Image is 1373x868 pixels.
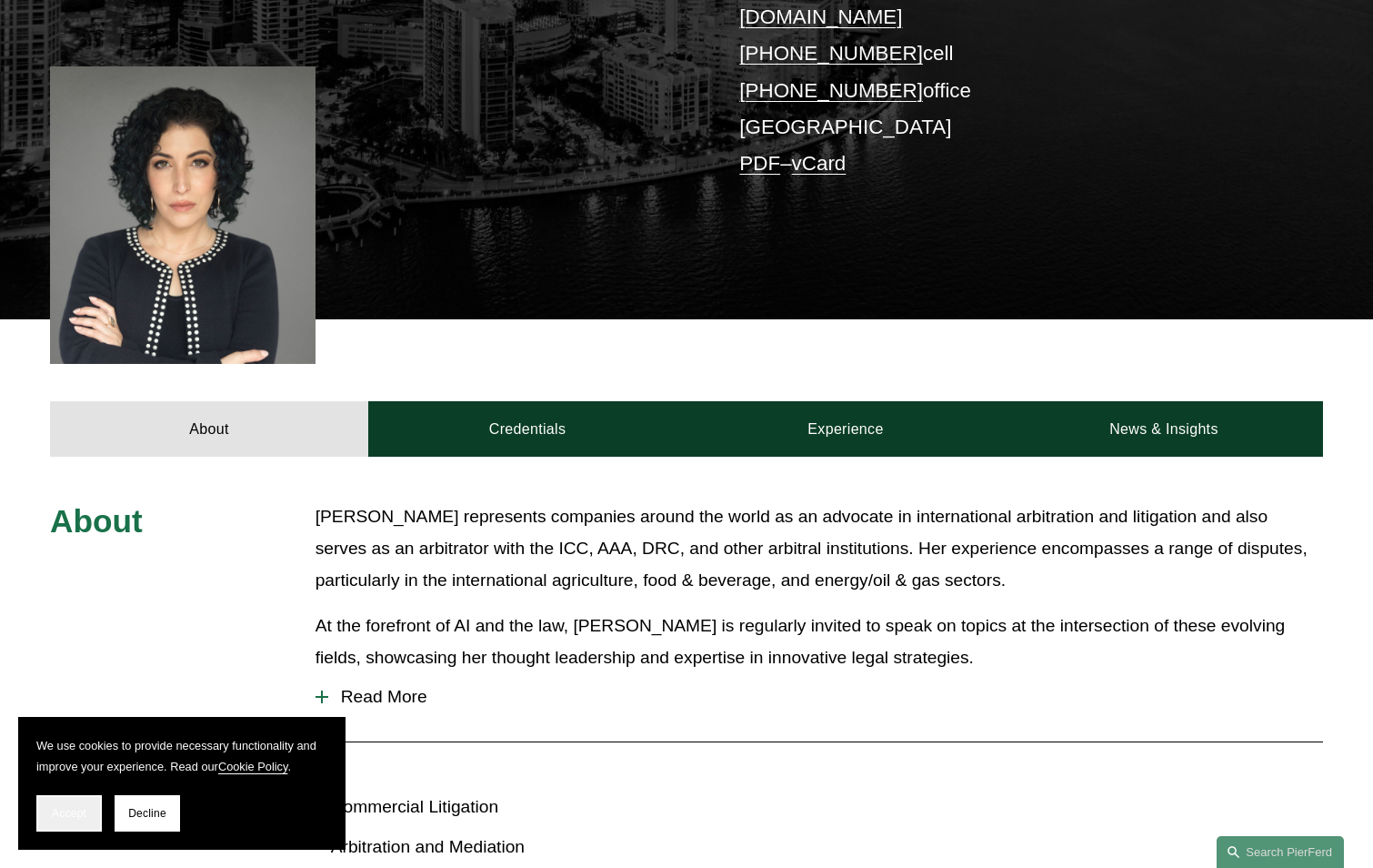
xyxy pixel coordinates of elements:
button: Read More [316,673,1323,721]
a: Experience [686,401,1005,456]
p: Arbitration and Mediation [331,832,686,863]
a: Search this site [1217,836,1344,868]
a: [PHONE_NUMBER] [739,42,923,65]
a: vCard [792,152,847,175]
a: [PHONE_NUMBER] [739,79,923,102]
button: Decline [115,795,180,832]
span: Read More [328,687,1323,707]
span: Decline [128,807,166,820]
a: News & Insights [1005,401,1323,456]
section: Cookie banner [18,717,346,850]
a: Credentials [368,401,686,456]
p: At the forefront of AI and the law, [PERSON_NAME] is regularly invited to speak on topics at the ... [316,611,1323,673]
a: About [50,401,368,456]
p: Commercial Litigation [331,792,686,823]
a: Cookie Policy [218,760,288,773]
span: Accept [52,807,86,820]
a: PDF [739,152,780,175]
span: About [50,503,143,539]
button: Accept [36,795,102,832]
p: We use cookies to provide necessary functionality and improve your experience. Read our . [36,735,327,777]
p: [PERSON_NAME] represents companies around the world as an advocate in international arbitration a... [316,501,1323,596]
